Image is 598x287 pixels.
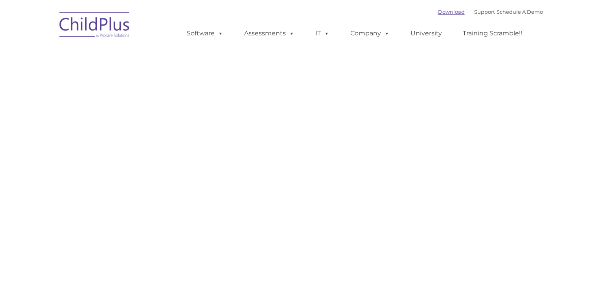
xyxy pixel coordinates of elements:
a: IT [307,26,337,41]
a: Assessments [236,26,302,41]
font: | [438,9,543,15]
a: University [403,26,450,41]
a: Schedule A Demo [497,9,543,15]
a: Training Scramble!! [455,26,530,41]
a: Company [342,26,397,41]
img: ChildPlus by Procare Solutions [55,6,134,46]
a: Download [438,9,465,15]
a: Support [474,9,495,15]
a: Software [179,26,231,41]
